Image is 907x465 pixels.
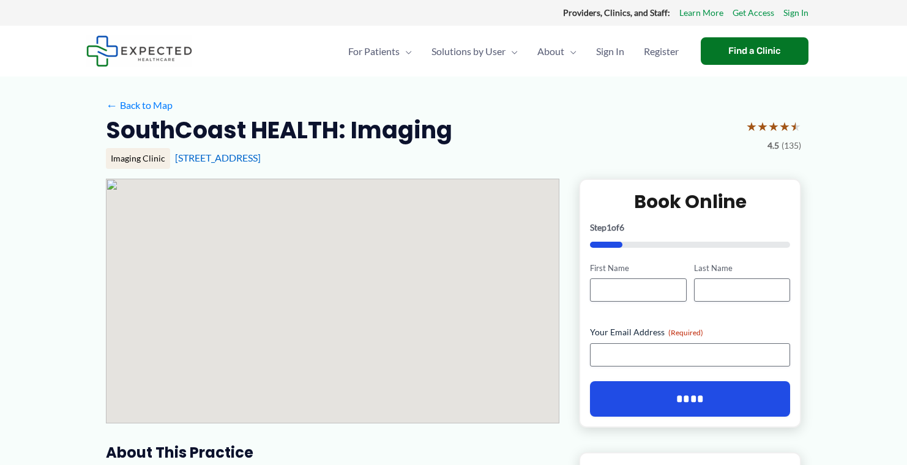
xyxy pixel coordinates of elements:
span: Menu Toggle [564,30,577,73]
span: 4.5 [767,138,779,154]
a: AboutMenu Toggle [528,30,586,73]
a: Find a Clinic [701,37,808,65]
span: Register [644,30,679,73]
span: 1 [607,222,611,232]
label: Last Name [694,262,790,274]
a: Sign In [586,30,634,73]
a: [STREET_ADDRESS] [175,152,261,163]
img: Expected Healthcare Logo - side, dark font, small [86,35,192,67]
nav: Primary Site Navigation [338,30,689,73]
a: Register [634,30,689,73]
strong: Providers, Clinics, and Staff: [563,7,670,18]
a: Solutions by UserMenu Toggle [422,30,528,73]
a: Learn More [679,5,723,21]
h2: Book Online [590,190,790,214]
label: Your Email Address [590,326,790,338]
a: For PatientsMenu Toggle [338,30,422,73]
span: For Patients [348,30,400,73]
span: (Required) [668,328,703,337]
span: Menu Toggle [506,30,518,73]
a: Get Access [733,5,774,21]
span: ★ [779,115,790,138]
span: (135) [782,138,801,154]
span: Solutions by User [431,30,506,73]
span: ★ [757,115,768,138]
p: Step of [590,223,790,232]
a: Sign In [783,5,808,21]
h2: SouthCoast HEALTH: Imaging [106,115,452,145]
span: About [537,30,564,73]
span: Menu Toggle [400,30,412,73]
div: Imaging Clinic [106,148,170,169]
a: ←Back to Map [106,96,173,114]
span: ← [106,99,118,111]
span: Sign In [596,30,624,73]
span: 6 [619,222,624,232]
label: First Name [590,262,686,274]
span: ★ [768,115,779,138]
span: ★ [746,115,757,138]
h3: About this practice [106,443,559,462]
span: ★ [790,115,801,138]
